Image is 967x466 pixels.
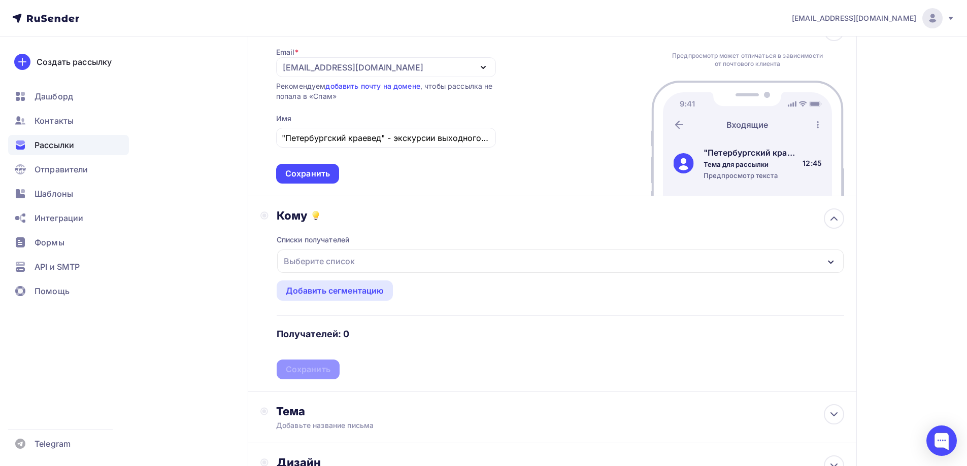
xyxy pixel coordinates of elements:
[285,168,330,180] div: Сохранить
[35,90,73,102] span: Дашборд
[704,160,799,169] div: Тема для рассылки
[37,56,112,68] div: Создать рассылку
[276,47,298,57] div: Email
[792,13,916,23] span: [EMAIL_ADDRESS][DOMAIN_NAME]
[277,249,844,273] button: Выберите список
[803,158,822,168] div: 12:45
[704,147,799,159] div: "Петербургский краевед" - экскурсии выходного дня
[35,139,74,151] span: Рассылки
[8,111,129,131] a: Контакты
[35,261,80,273] span: API и SMTP
[35,115,74,127] span: Контакты
[35,285,70,297] span: Помощь
[276,420,457,431] div: Добавьте название письма
[8,232,129,253] a: Формы
[792,8,955,28] a: [EMAIL_ADDRESS][DOMAIN_NAME]
[283,61,423,74] div: [EMAIL_ADDRESS][DOMAIN_NAME]
[8,135,129,155] a: Рассылки
[35,438,71,450] span: Telegram
[280,252,359,270] div: Выберите список
[8,159,129,180] a: Отправители
[286,284,384,297] div: Добавить сегментацию
[276,57,496,77] button: [EMAIL_ADDRESS][DOMAIN_NAME]
[8,184,129,204] a: Шаблоны
[35,236,64,248] span: Формы
[704,171,799,180] div: Предпросмотр текста
[35,163,88,175] span: Отправители
[8,86,129,106] a: Дашборд
[277,208,844,223] div: Кому
[35,212,83,224] span: Интеграции
[276,404,477,418] div: Тема
[276,114,291,124] div: Имя
[277,235,350,245] div: Списки получателей
[35,188,73,200] span: Шаблоны
[325,82,420,90] a: добавить почту на домене
[277,328,350,340] h4: Получателей: 0
[670,52,826,68] div: Предпросмотр может отличаться в зависимости от почтового клиента
[276,81,496,101] div: Рекомендуем , чтобы рассылка не попала в «Спам»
